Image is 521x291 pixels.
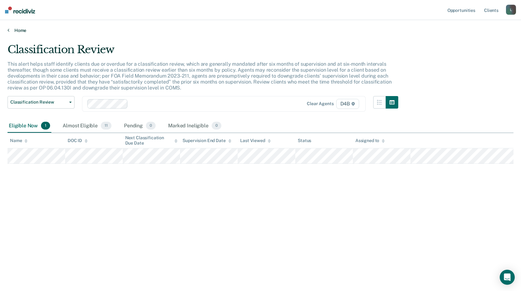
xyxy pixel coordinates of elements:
span: 0 [212,122,221,130]
div: Next Classification Due Date [125,135,178,146]
span: 1 [41,122,50,130]
div: Classification Review [8,43,398,61]
img: Recidiviz [5,7,35,13]
div: Status [298,138,311,143]
div: Open Intercom Messenger [500,270,515,285]
div: Name [10,138,28,143]
div: Clear agents [307,101,333,106]
div: Pending0 [123,119,157,133]
p: This alert helps staff identify clients due or overdue for a classification review, which are gen... [8,61,391,91]
div: Supervision End Date [183,138,231,143]
span: Classification Review [10,100,67,105]
div: Marked Ineligible0 [167,119,223,133]
div: Almost Eligible11 [61,119,113,133]
span: 0 [146,122,156,130]
div: Last Viewed [240,138,271,143]
span: 11 [101,122,111,130]
div: Eligible Now1 [8,119,51,133]
button: L [506,5,516,15]
span: D4B [336,99,359,109]
a: Home [8,28,513,33]
div: Assigned to [355,138,385,143]
div: DOC ID [68,138,88,143]
button: Classification Review [8,96,75,109]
